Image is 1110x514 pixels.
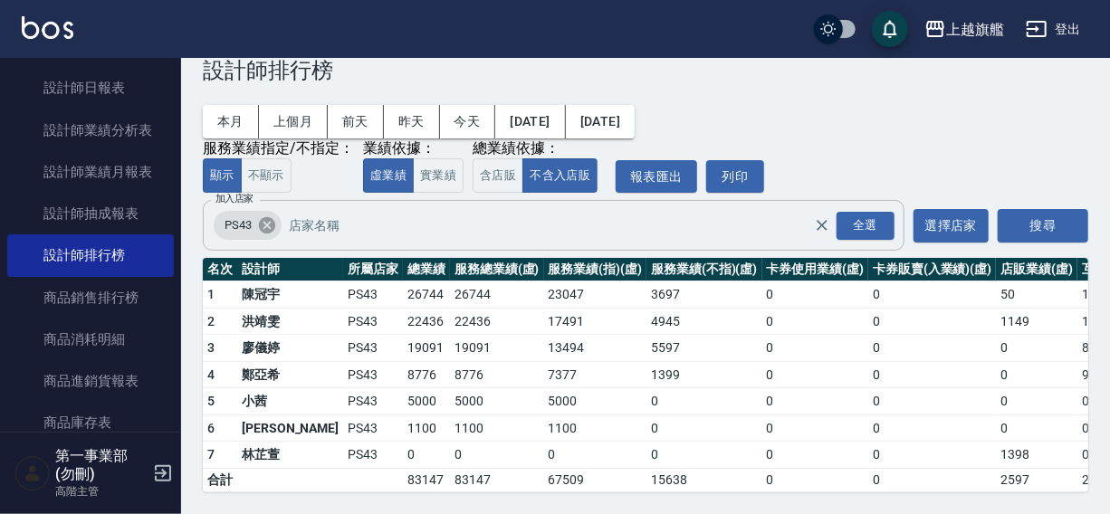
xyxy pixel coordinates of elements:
button: 含店販 [473,158,523,194]
h5: 第一事業部 (勿刪) [55,447,148,483]
td: 0 [450,442,544,469]
td: 0 [868,308,996,335]
button: 本月 [203,105,259,138]
button: save [872,11,908,47]
td: 4945 [646,308,761,335]
td: 1100 [544,414,647,442]
button: 今天 [440,105,496,138]
td: 0 [868,335,996,362]
button: 不含入店販 [522,158,598,194]
td: 83147 [403,468,450,491]
button: 前天 [328,105,384,138]
td: [PERSON_NAME] [237,414,343,442]
span: 1 [207,287,215,301]
td: 0 [762,468,869,491]
div: 全選 [837,212,895,240]
a: 商品消耗明細 [7,319,174,360]
td: 26744 [450,281,544,309]
span: 5 [207,394,215,408]
a: 商品進銷貨報表 [7,360,174,402]
td: PS43 [343,281,403,309]
td: 0 [996,335,1077,362]
td: 5000 [403,388,450,415]
button: 實業績 [413,158,464,194]
td: 0 [868,442,996,469]
td: 小茜 [237,388,343,415]
button: 虛業績 [363,158,414,194]
td: 13494 [544,335,647,362]
td: 陳冠宇 [237,281,343,309]
td: 17491 [544,308,647,335]
th: 名次 [203,258,237,281]
p: 高階主管 [55,483,148,500]
td: 0 [646,414,761,442]
span: 7 [207,447,215,462]
th: 服務業績(不指)(虛) [646,258,761,281]
td: 19091 [450,335,544,362]
th: 總業績 [403,258,450,281]
td: 50 [996,281,1077,309]
span: 4 [207,367,215,382]
td: 0 [403,442,450,469]
td: 0 [868,414,996,442]
span: 2 [207,314,215,328]
button: 不顯示 [241,158,292,194]
td: 0 [996,361,1077,388]
label: 加入店家 [215,192,254,205]
td: 0 [762,308,869,335]
td: 林芷萱 [237,442,343,469]
td: 0 [996,414,1077,442]
td: 19091 [403,335,450,362]
td: 洪靖雯 [237,308,343,335]
div: 業績依據： [363,139,464,158]
a: 設計師業績分析表 [7,109,174,151]
td: PS43 [343,442,403,469]
th: 服務業績(指)(虛) [544,258,647,281]
td: 0 [762,361,869,388]
td: 0 [762,442,869,469]
button: 上越旗艦 [917,11,1011,48]
td: 5000 [544,388,647,415]
td: 67509 [544,468,647,491]
a: 商品庫存表 [7,402,174,443]
td: 8776 [450,361,544,388]
span: 3 [207,340,215,355]
button: 報表匯出 [616,160,697,194]
td: 0 [868,361,996,388]
div: 上越旗艦 [946,18,1004,41]
a: 商品銷售排行榜 [7,277,174,319]
td: 0 [762,281,869,309]
td: 廖儀婷 [237,335,343,362]
td: 0 [762,388,869,415]
button: 選擇店家 [914,209,989,243]
h3: 設計師排行榜 [203,58,1088,83]
a: 設計師排行榜 [7,234,174,276]
td: 1398 [996,442,1077,469]
a: 設計師抽成報表 [7,193,174,234]
td: 22436 [450,308,544,335]
button: Open [833,208,898,243]
button: 列印 [706,160,764,194]
td: 22436 [403,308,450,335]
button: 上個月 [259,105,328,138]
th: 卡券販賣(入業績)(虛) [868,258,996,281]
th: 卡券使用業績(虛) [762,258,869,281]
td: 23047 [544,281,647,309]
td: 1149 [996,308,1077,335]
td: PS43 [343,335,403,362]
button: 顯示 [203,158,242,194]
div: 總業績依據： [473,139,607,158]
button: 登出 [1019,13,1088,46]
td: 5597 [646,335,761,362]
button: [DATE] [566,105,635,138]
td: 1100 [450,414,544,442]
a: 設計師日報表 [7,67,174,109]
a: 設計師業績月報表 [7,151,174,193]
td: 0 [868,468,996,491]
td: 1399 [646,361,761,388]
img: Person [14,455,51,491]
td: PS43 [343,308,403,335]
span: 6 [207,421,215,435]
td: 83147 [450,468,544,491]
td: 0 [544,442,647,469]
